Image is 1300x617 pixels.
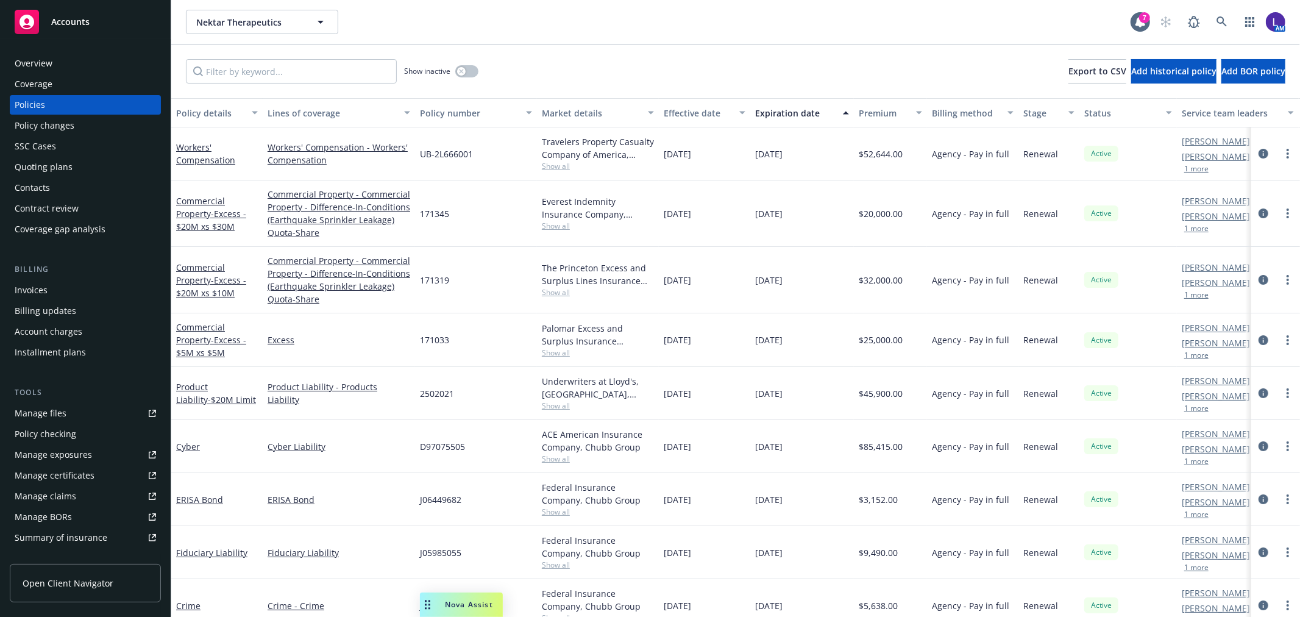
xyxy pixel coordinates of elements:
[664,333,691,346] span: [DATE]
[10,301,161,321] a: Billing updates
[176,208,246,232] span: - Excess - $20M xs $30M
[10,199,161,218] a: Contract review
[268,493,410,506] a: ERISA Bond
[268,254,410,305] a: Commercial Property - Commercial Property - Difference-In-Conditions (Earthquake Sprinkler Leakag...
[176,381,256,405] a: Product Liability
[186,10,338,34] button: Nektar Therapeutics
[15,116,74,135] div: Policy changes
[1280,146,1295,161] a: more
[10,322,161,341] a: Account charges
[268,380,410,406] a: Product Liability - Products Liability
[1184,405,1209,412] button: 1 more
[23,577,113,590] span: Open Client Navigator
[542,287,654,298] span: Show all
[176,441,200,452] a: Cyber
[1182,480,1250,493] a: [PERSON_NAME]
[176,334,246,358] span: - Excess - $5M xs $5M
[10,5,161,39] a: Accounts
[15,343,86,362] div: Installment plans
[1266,12,1285,32] img: photo
[1256,206,1271,221] a: circleInformation
[176,274,246,299] span: - Excess - $20M xs $10M
[268,333,410,346] a: Excess
[15,280,48,300] div: Invoices
[10,263,161,276] div: Billing
[1177,98,1299,127] button: Service team leaders
[1256,386,1271,401] a: circleInformation
[15,445,92,465] div: Manage exposures
[859,207,903,220] span: $20,000.00
[859,440,903,453] span: $85,415.00
[542,375,654,401] div: Underwriters at Lloyd's, [GEOGRAPHIC_DATA], [PERSON_NAME] of London, CRC Group
[664,387,691,400] span: [DATE]
[1089,274,1114,285] span: Active
[1023,107,1061,119] div: Stage
[755,387,783,400] span: [DATE]
[208,394,256,405] span: - $20M Limit
[859,546,898,559] span: $9,490.00
[1023,207,1058,220] span: Renewal
[1079,98,1177,127] button: Status
[1182,533,1250,546] a: [PERSON_NAME]
[420,107,519,119] div: Policy number
[932,546,1009,559] span: Agency - Pay in full
[1023,546,1058,559] span: Renewal
[176,195,246,232] a: Commercial Property
[542,348,654,358] span: Show all
[1182,427,1250,440] a: [PERSON_NAME]
[1182,150,1250,163] a: [PERSON_NAME]
[15,322,82,341] div: Account charges
[932,493,1009,506] span: Agency - Pay in full
[1280,206,1295,221] a: more
[1184,352,1209,359] button: 1 more
[1256,439,1271,454] a: circleInformation
[1182,587,1250,599] a: [PERSON_NAME]
[1089,547,1114,558] span: Active
[542,454,654,464] span: Show all
[15,424,76,444] div: Policy checking
[1280,545,1295,560] a: more
[1089,494,1114,505] span: Active
[268,546,410,559] a: Fiduciary Liability
[268,188,410,239] a: Commercial Property - Commercial Property - Difference-In-Conditions (Earthquake Sprinkler Leakag...
[755,493,783,506] span: [DATE]
[420,333,449,346] span: 171033
[542,560,654,570] span: Show all
[51,17,90,27] span: Accounts
[664,207,691,220] span: [DATE]
[268,440,410,453] a: Cyber Liability
[1256,333,1271,348] a: circleInformation
[859,599,898,612] span: $5,638.00
[542,107,641,119] div: Market details
[664,440,691,453] span: [DATE]
[664,546,691,559] span: [DATE]
[542,587,654,613] div: Federal Insurance Company, Chubb Group
[420,493,461,506] span: J06449682
[1184,511,1209,518] button: 1 more
[420,593,503,617] button: Nova Assist
[664,599,691,612] span: [DATE]
[755,107,836,119] div: Expiration date
[10,507,161,527] a: Manage BORs
[1184,291,1209,299] button: 1 more
[1280,273,1295,287] a: more
[268,107,397,119] div: Lines of coverage
[15,404,66,423] div: Manage files
[755,599,783,612] span: [DATE]
[1089,208,1114,219] span: Active
[10,404,161,423] a: Manage files
[1089,388,1114,399] span: Active
[664,274,691,287] span: [DATE]
[10,528,161,547] a: Summary of insurance
[1182,261,1250,274] a: [PERSON_NAME]
[420,387,454,400] span: 2502021
[542,481,654,507] div: Federal Insurance Company, Chubb Group
[420,274,449,287] span: 171319
[15,74,52,94] div: Coverage
[10,387,161,399] div: Tools
[415,98,537,127] button: Policy number
[1256,146,1271,161] a: circleInformation
[1256,492,1271,507] a: circleInformation
[420,546,461,559] span: J05985055
[15,95,45,115] div: Policies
